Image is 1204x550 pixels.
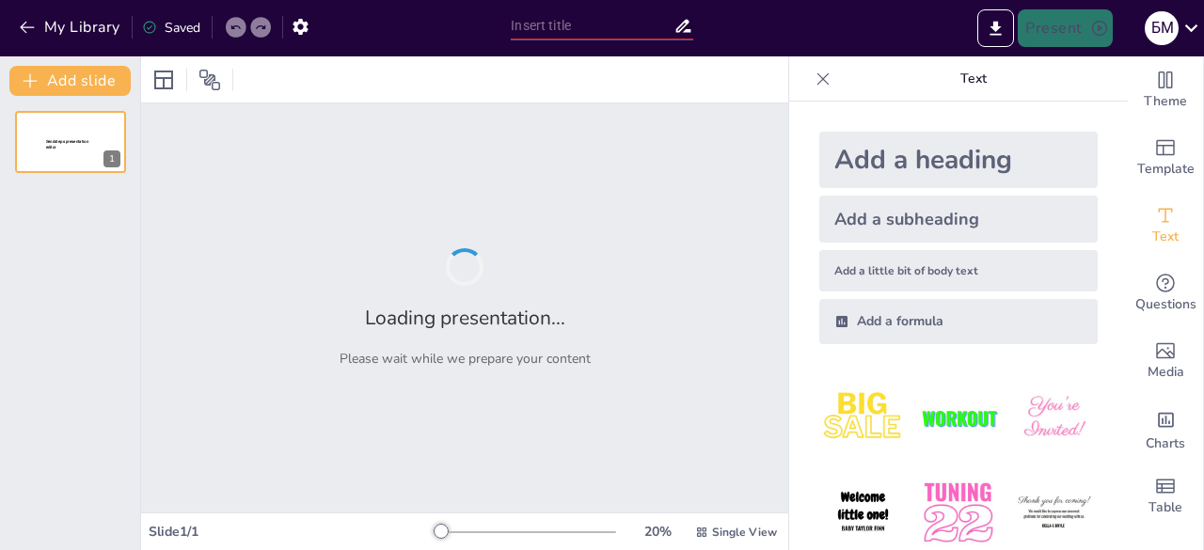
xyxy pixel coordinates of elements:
button: Add slide [9,66,131,96]
span: Position [198,69,221,91]
p: Please wait while we prepare your content [340,350,591,368]
span: Questions [1135,294,1196,315]
span: Text [1152,227,1179,247]
span: Sendsteps presentation editor [46,139,88,149]
img: 3.jpeg [1010,374,1098,462]
div: 1 [103,150,120,167]
div: Add images, graphics, shapes or video [1128,327,1203,395]
button: Present [1018,9,1112,47]
div: Saved [142,19,200,37]
div: Layout [149,65,179,95]
div: Slide 1 / 1 [149,523,436,541]
button: Export to PowerPoint [977,9,1014,47]
span: Theme [1144,91,1187,112]
span: Table [1149,497,1182,518]
div: 20 % [635,523,680,541]
h2: Loading presentation... [365,305,565,331]
span: Charts [1146,433,1185,454]
div: Add ready made slides [1128,124,1203,192]
span: Template [1137,159,1195,180]
div: 1 [15,111,126,173]
p: Text [838,56,1109,102]
div: Б М [1145,11,1179,45]
img: 2.jpeg [914,374,1002,462]
input: Insert title [511,12,673,39]
span: Single View [712,525,777,540]
img: 1.jpeg [819,374,907,462]
button: Б М [1145,9,1179,47]
div: Get real-time input from your audience [1128,259,1203,327]
div: Add text boxes [1128,192,1203,259]
div: Add a little bit of body text [819,250,1098,291]
div: Add a formula [819,299,1098,344]
div: Add a subheading [819,196,1098,243]
span: Media [1148,362,1184,383]
div: Add a heading [819,132,1098,188]
div: Add charts and graphs [1128,395,1203,463]
button: My Library [14,12,128,42]
div: Add a table [1128,463,1203,530]
div: Change the overall theme [1128,56,1203,124]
